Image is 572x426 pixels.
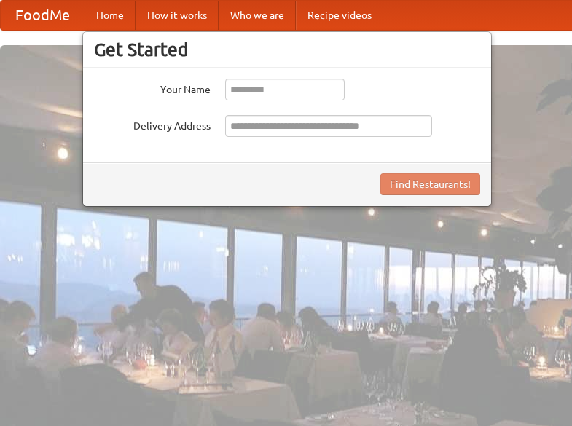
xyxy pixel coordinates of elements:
[380,173,480,195] button: Find Restaurants!
[296,1,383,30] a: Recipe videos
[219,1,296,30] a: Who we are
[94,115,211,133] label: Delivery Address
[136,1,219,30] a: How it works
[94,79,211,97] label: Your Name
[85,1,136,30] a: Home
[94,39,480,60] h3: Get Started
[1,1,85,30] a: FoodMe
